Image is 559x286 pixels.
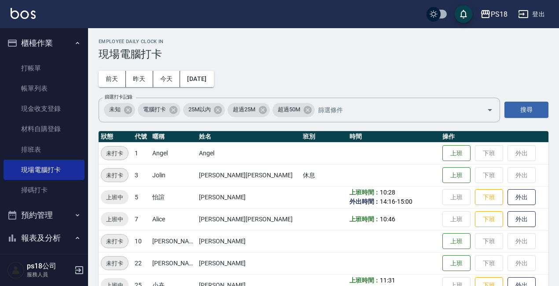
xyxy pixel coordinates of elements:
[197,142,301,164] td: Angel
[272,103,315,117] div: 超過50M
[150,230,197,252] td: [PERSON_NAME]
[316,102,471,117] input: 篩選條件
[27,271,72,279] p: 服務人員
[180,71,213,87] button: [DATE]
[347,186,441,208] td: -
[104,105,126,114] span: 未知
[150,252,197,274] td: [PERSON_NAME]
[228,103,270,117] div: 超過25M
[380,277,395,284] span: 11:31
[347,131,441,143] th: 時間
[150,208,197,230] td: Alice
[197,252,301,274] td: [PERSON_NAME]
[508,211,536,227] button: 外出
[397,198,412,205] span: 15:00
[272,105,305,114] span: 超過50M
[4,119,85,139] a: 材料自購登錄
[301,164,347,186] td: 休息
[197,208,301,230] td: [PERSON_NAME][PERSON_NAME]
[150,131,197,143] th: 暱稱
[349,216,380,223] b: 上班時間：
[197,230,301,252] td: [PERSON_NAME]
[4,180,85,200] a: 掃碼打卡
[440,131,548,143] th: 操作
[4,139,85,160] a: 排班表
[455,5,472,23] button: save
[132,252,150,274] td: 22
[183,105,216,114] span: 25M以內
[380,189,395,196] span: 10:28
[442,255,471,271] button: 上班
[104,103,135,117] div: 未知
[138,103,180,117] div: 電腦打卡
[4,32,85,55] button: 櫃檯作業
[442,167,471,183] button: 上班
[4,160,85,180] a: 現場電腦打卡
[4,253,85,273] a: 報表目錄
[4,227,85,249] button: 報表及分析
[475,211,503,227] button: 下班
[504,102,548,118] button: 搜尋
[150,186,197,208] td: 怡諠
[132,186,150,208] td: 5
[349,277,380,284] b: 上班時間：
[99,48,548,60] h3: 現場電腦打卡
[475,189,503,205] button: 下班
[27,262,72,271] h5: ps18公司
[101,215,129,224] span: 上班中
[101,237,128,246] span: 未打卡
[105,94,132,100] label: 篩選打卡記錄
[183,103,225,117] div: 25M以內
[301,131,347,143] th: 班別
[349,198,380,205] b: 外出時間：
[138,105,171,114] span: 電腦打卡
[99,131,132,143] th: 狀態
[150,164,197,186] td: Jolin
[349,189,380,196] b: 上班時間：
[4,58,85,78] a: 打帳單
[101,171,128,180] span: 未打卡
[132,208,150,230] td: 7
[380,198,395,205] span: 14:16
[442,233,471,249] button: 上班
[197,186,301,208] td: [PERSON_NAME]
[4,78,85,99] a: 帳單列表
[126,71,153,87] button: 昨天
[7,261,25,279] img: Person
[228,105,261,114] span: 超過25M
[153,71,180,87] button: 今天
[132,230,150,252] td: 10
[4,99,85,119] a: 現金收支登錄
[4,204,85,227] button: 預約管理
[483,103,497,117] button: Open
[515,6,548,22] button: 登出
[101,193,129,202] span: 上班中
[491,9,508,20] div: PS18
[197,164,301,186] td: [PERSON_NAME][PERSON_NAME]
[99,71,126,87] button: 前天
[508,189,536,205] button: 外出
[11,8,36,19] img: Logo
[150,142,197,164] td: Angel
[99,39,548,44] h2: Employee Daily Clock In
[477,5,511,23] button: PS18
[197,131,301,143] th: 姓名
[442,145,471,161] button: 上班
[132,142,150,164] td: 1
[132,131,150,143] th: 代號
[101,259,128,268] span: 未打卡
[380,216,395,223] span: 10:46
[101,149,128,158] span: 未打卡
[132,164,150,186] td: 3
